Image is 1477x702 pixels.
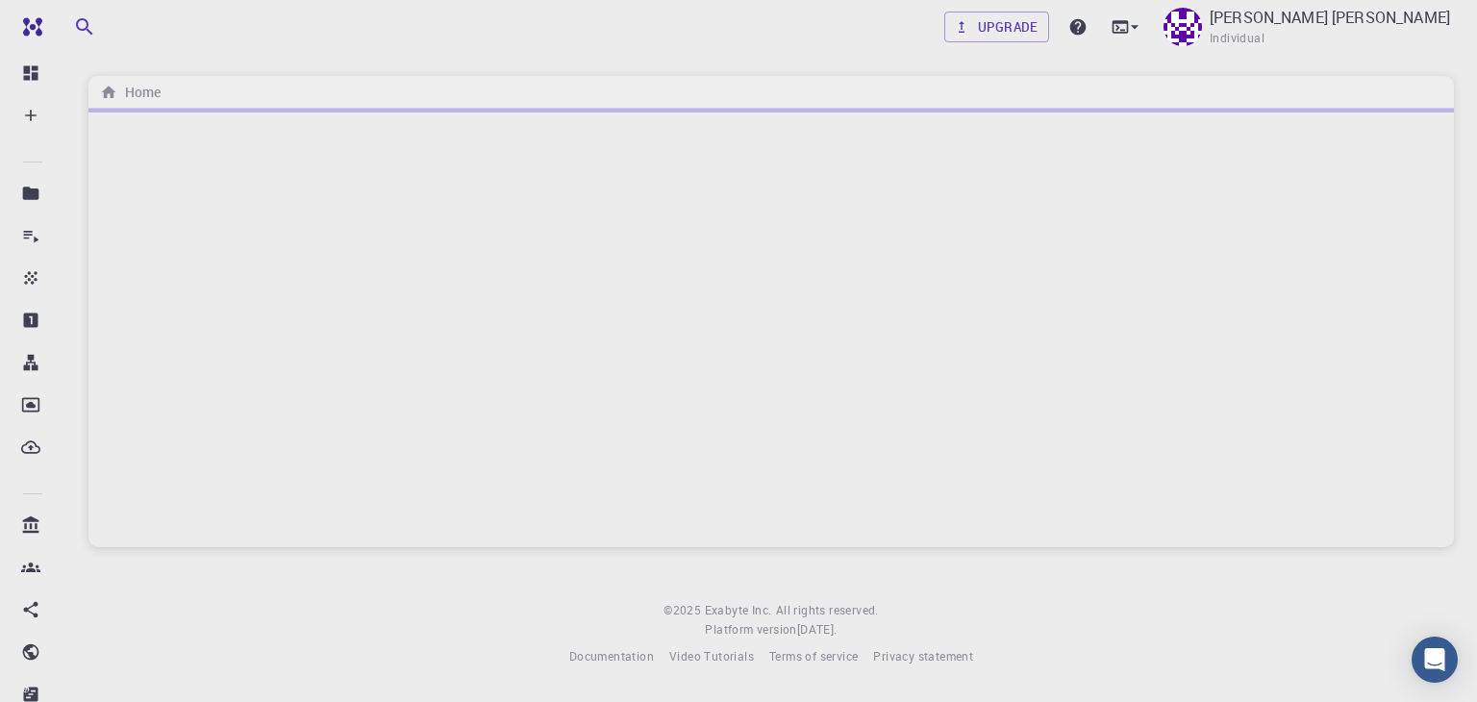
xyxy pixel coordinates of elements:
span: Privacy statement [873,648,973,664]
span: Documentation [569,648,654,664]
img: logo [15,17,42,37]
span: Video Tutorials [669,648,754,664]
h6: Home [117,82,161,103]
a: Privacy statement [873,647,973,666]
div: Open Intercom Messenger [1412,637,1458,683]
span: Exabyte Inc. [705,602,772,617]
a: Upgrade [944,12,1049,42]
a: Terms of service [769,647,858,666]
a: Documentation [569,647,654,666]
p: [PERSON_NAME] [PERSON_NAME] [1210,6,1450,29]
span: Terms of service [769,648,858,664]
span: Individual [1210,29,1264,48]
span: [DATE] . [797,621,838,637]
nav: breadcrumb [96,82,164,103]
a: Video Tutorials [669,647,754,666]
a: Exabyte Inc. [705,601,772,620]
img: Shaik Hussain Basha [1164,8,1202,46]
span: All rights reserved. [776,601,879,620]
a: [DATE]. [797,620,838,639]
span: © 2025 [663,601,704,620]
span: Platform version [705,620,796,639]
